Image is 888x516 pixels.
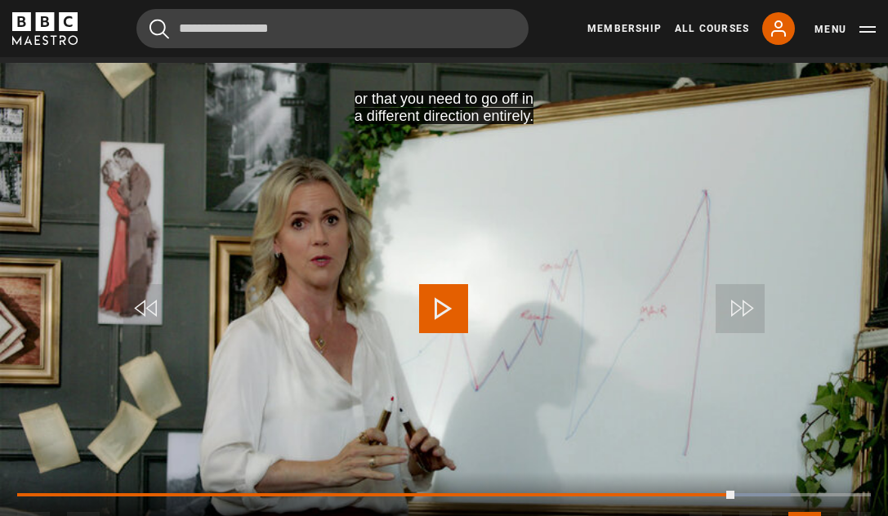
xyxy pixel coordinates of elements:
a: All Courses [675,21,749,36]
svg: BBC Maestro [12,12,78,45]
button: Submit the search query [149,19,169,39]
a: Membership [587,21,662,36]
input: Search [136,9,529,48]
button: Toggle navigation [814,21,876,38]
div: Progress Bar [17,493,871,496]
